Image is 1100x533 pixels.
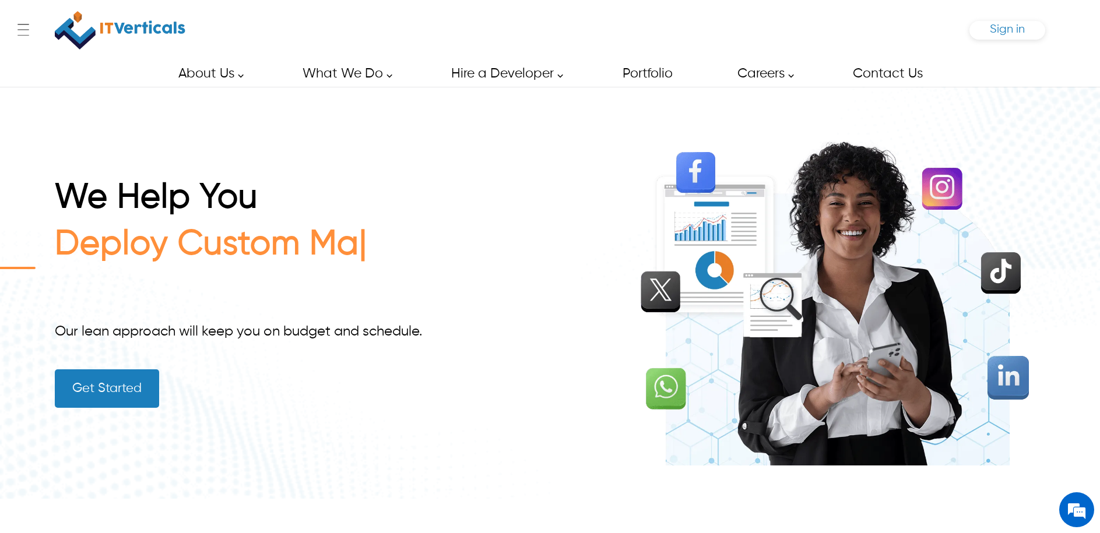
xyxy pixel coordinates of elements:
a: Portfolio [609,61,685,87]
div: Our lean approach will keep you on budget and schedule. [55,323,451,340]
a: Hire a Developer [438,61,570,87]
a: What We Do [289,61,399,87]
a: Careers [724,61,800,87]
img: IT Verticals Inc [55,6,185,55]
h1: We Help You [55,178,451,224]
a: Sign in [990,27,1025,34]
span: Sign in [990,23,1025,36]
a: About Us [165,61,250,87]
img: deploy [630,120,1045,465]
span: Deploy Custom Ma [55,228,359,262]
a: Get Started [55,369,159,408]
a: Contact Us [839,61,935,87]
